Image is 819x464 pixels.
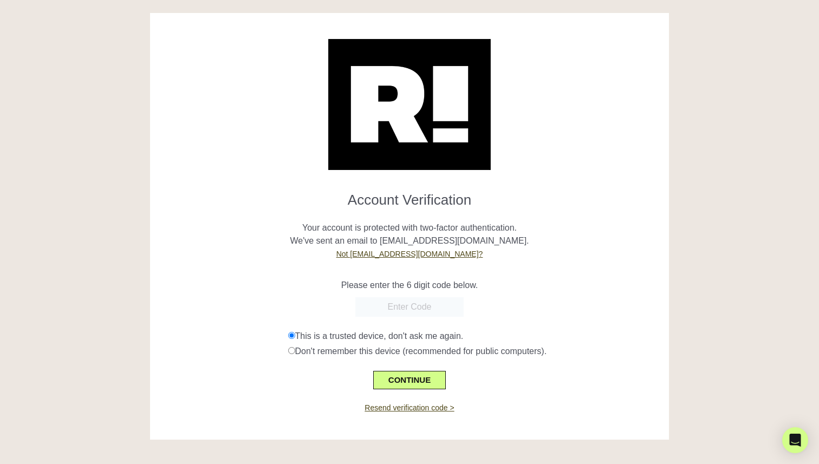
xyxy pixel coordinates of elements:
[328,39,491,170] img: Retention.com
[355,297,464,317] input: Enter Code
[158,279,661,292] p: Please enter the 6 digit code below.
[365,403,454,412] a: Resend verification code >
[782,427,808,453] div: Open Intercom Messenger
[373,371,446,389] button: CONTINUE
[288,345,661,358] div: Don't remember this device (recommended for public computers).
[288,330,661,343] div: This is a trusted device, don't ask me again.
[158,208,661,260] p: Your account is protected with two-factor authentication. We've sent an email to [EMAIL_ADDRESS][...
[158,183,661,208] h1: Account Verification
[336,250,483,258] a: Not [EMAIL_ADDRESS][DOMAIN_NAME]?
